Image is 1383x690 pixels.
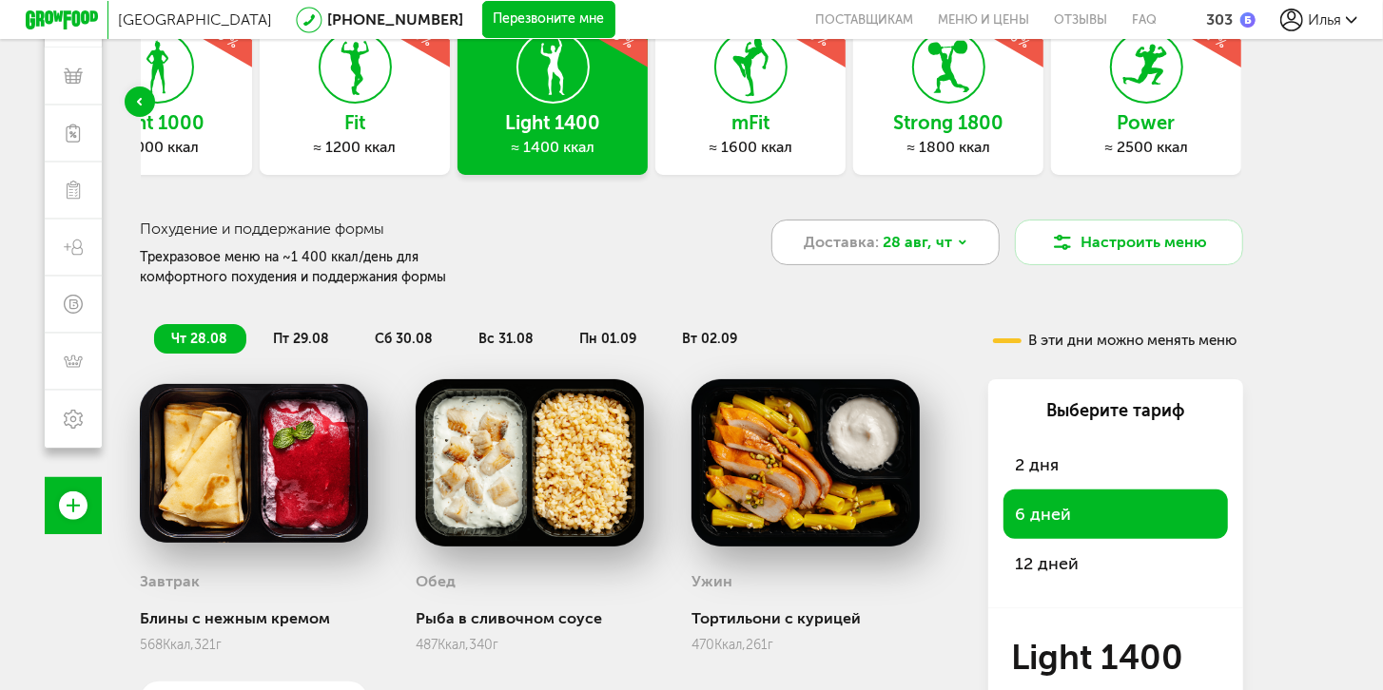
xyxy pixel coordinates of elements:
[884,231,953,254] span: 28 авг, чт
[691,637,920,653] div: 470 261
[62,138,252,157] div: ≈ 1000 ккал
[140,572,200,590] h3: Завтрак
[655,138,846,157] div: ≈ 1600 ккал
[1015,553,1079,574] span: 12 дней
[1051,138,1241,157] div: ≈ 2500 ккал
[682,331,737,347] span: вт 02.09
[125,86,155,117] div: Previous slide
[62,112,252,133] h3: Light 1000
[260,138,450,157] div: ≈ 1200 ккал
[416,609,644,627] div: Рыба в сливочном соусе
[140,220,729,238] h3: Похудение и поддержание формы
[1015,220,1243,265] button: Настроить меню
[993,334,1237,348] div: В эти дни можно менять меню
[482,1,615,39] button: Перезвоните мне
[416,379,644,546] img: big_ejCNGcBlYKvKiHjS.png
[1240,12,1256,28] img: bonus_b.cdccf46.png
[327,10,463,29] a: [PHONE_NUMBER]
[163,637,194,653] span: Ккал,
[805,231,880,254] span: Доставка:
[216,637,222,653] span: г
[1308,10,1341,29] span: Илья
[1206,10,1233,29] div: 303
[416,637,644,653] div: 487 340
[691,572,732,590] h3: Ужин
[118,10,272,29] span: [GEOGRAPHIC_DATA]
[853,138,1043,157] div: ≈ 1800 ккал
[691,609,920,627] div: Тортильони с курицей
[375,331,433,347] span: сб 30.08
[273,331,329,347] span: пт 29.08
[140,609,368,627] div: Блины с нежным кремом
[1011,642,1220,673] h3: Light 1400
[458,138,648,157] div: ≈ 1400 ккал
[140,247,505,287] div: Трехразовое меню на ~1 400 ккал/день для комфортного похудения и поддержания формы
[493,637,498,653] span: г
[1015,454,1059,475] span: 2 дня
[768,637,773,653] span: г
[1015,504,1071,525] span: 6 дней
[438,637,469,653] span: Ккал,
[140,637,368,653] div: 568 321
[140,379,368,546] img: big_48S8iAgLt4s0VwNL.png
[260,112,450,133] h3: Fit
[478,331,534,347] span: вс 31.08
[1051,112,1241,133] h3: Power
[853,112,1043,133] h3: Strong 1800
[416,572,456,590] h3: Обед
[691,379,920,546] img: big_GR9uAnlXV1NwUdsy.png
[714,637,746,653] span: Ккал,
[655,112,846,133] h3: mFit
[171,331,227,347] span: чт 28.08
[1003,398,1228,423] div: Выберите тариф
[579,331,636,347] span: пн 01.09
[458,112,648,133] h3: Light 1400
